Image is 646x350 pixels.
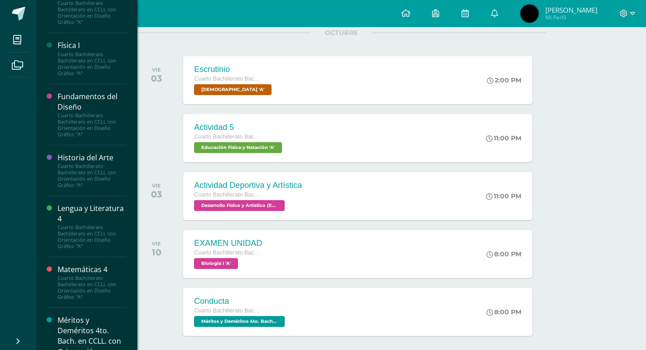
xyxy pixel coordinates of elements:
[194,192,262,198] span: Cuarto Bachillerato Bachillerato en CCLL con Orientación en Diseño Gráfico
[194,200,285,211] span: Desarrollo Físico y Artístico (Extracurricular) 'A'
[58,51,126,77] div: Cuarto Bachillerato Bachillerato en CCLL con Orientación en Diseño Gráfico "A"
[194,123,284,132] div: Actividad 5
[58,112,126,138] div: Cuarto Bachillerato Bachillerato en CCLL con Orientación en Diseño Gráfico "A"
[58,163,126,188] div: Cuarto Bachillerato Bachillerato en CCLL con Orientación en Diseño Gráfico "A"
[194,76,262,82] span: Cuarto Bachillerato Bachillerato en CCLL con Orientación en Diseño Gráfico
[58,264,126,300] a: Matemáticas 4Cuarto Bachillerato Bachillerato en CCLL con Orientación en Diseño Gráfico "A"
[58,40,126,76] a: Física ICuarto Bachillerato Bachillerato en CCLL con Orientación en Diseño Gráfico "A"
[194,142,282,153] span: Educación Física y Natación 'A'
[58,224,126,249] div: Cuarto Bachillerato Bachillerato en CCLL con Orientación en Diseño Gráfico "A"
[58,275,126,300] div: Cuarto Bachillerato Bachillerato en CCLL con Orientación en Diseño Gráfico "A"
[487,76,521,84] div: 2:00 PM
[58,40,126,51] div: Física I
[194,297,287,306] div: Conducta
[58,203,126,224] div: Lengua y Literatura 4
[486,134,521,142] div: 11:00 PM
[151,73,162,84] div: 03
[545,5,597,14] span: [PERSON_NAME]
[194,65,274,74] div: Escrutinio
[194,316,285,327] span: Méritos y Deméritos 4to. Bach. en CCLL. con Orientación en Diseño Gráfico "A" 'A'
[194,249,262,256] span: Cuarto Bachillerato Bachillerato en CCLL con Orientación en Diseño Gráfico
[58,153,126,163] div: Historia del Arte
[545,14,597,21] span: Mi Perfil
[194,258,238,269] span: Biología I 'A'
[58,264,126,275] div: Matemáticas 4
[194,239,262,248] div: EXAMEN UNIDAD
[486,192,521,200] div: 11:00 PM
[194,134,262,140] span: Cuarto Bachillerato Bachillerato en CCLL con Orientación en Diseño Gráfico
[151,189,162,200] div: 03
[58,91,126,138] a: Fundamentos del DiseñoCuarto Bachillerato Bachillerato en CCLL con Orientación en Diseño Gráfico "A"
[194,84,272,95] span: Biblia 'A'
[194,181,302,190] div: Actividad Deportiva y Artística
[194,307,262,314] span: Cuarto Bachillerato Bachillerato en CCLL con Orientación en Diseño Gráfico
[152,247,161,258] div: 10
[152,240,161,247] div: VIE
[520,5,539,23] img: 175cb59d96e1e6e6662f6f27d33db8be.png
[151,67,162,73] div: VIE
[58,91,126,112] div: Fundamentos del Diseño
[486,250,521,258] div: 8:00 PM
[486,308,521,316] div: 8:00 PM
[311,29,372,37] span: OCTUBRE
[58,203,126,249] a: Lengua y Literatura 4Cuarto Bachillerato Bachillerato en CCLL con Orientación en Diseño Gráfico "A"
[58,153,126,188] a: Historia del ArteCuarto Bachillerato Bachillerato en CCLL con Orientación en Diseño Gráfico "A"
[151,182,162,189] div: VIE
